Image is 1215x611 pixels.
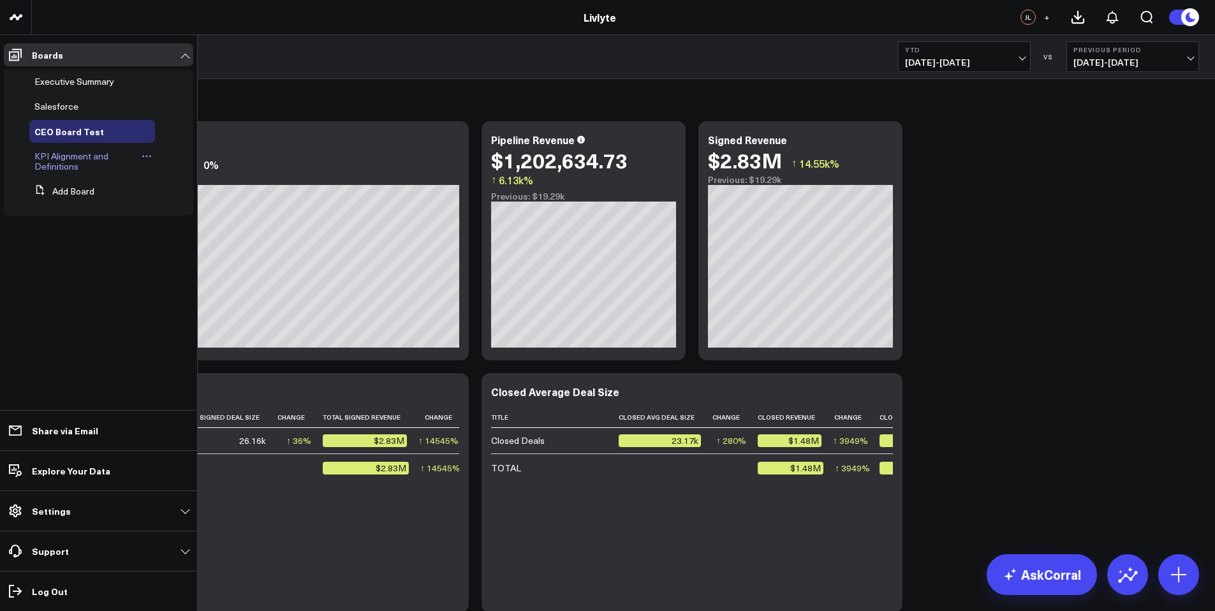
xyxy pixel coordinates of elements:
[758,462,823,475] div: $1.48M
[619,434,701,447] div: 23.17k
[34,126,104,136] a: CEO Board Test
[712,407,758,428] th: Change
[32,50,63,60] p: Boards
[32,546,69,556] p: Support
[418,407,470,428] th: Change
[418,434,459,447] div: ↑ 14545%
[29,180,94,203] button: Add Board
[277,407,323,428] th: Change
[491,385,619,399] div: Closed Average Deal Size
[491,172,496,188] span: ↑
[32,466,110,476] p: Explore Your Data
[708,149,782,172] div: $2.83M
[584,10,616,24] a: Livlyte
[905,46,1024,54] b: YTD
[491,149,628,172] div: $1,202,634.73
[34,101,78,112] a: Salesforce
[1037,53,1060,61] div: VS
[987,554,1097,595] a: AskCorral
[491,191,676,202] div: Previous: $19.29k
[833,407,880,428] th: Change
[323,462,409,475] div: $2.83M
[34,150,108,172] span: KPI Alignment and Definitions
[499,173,533,187] span: 6.13k%
[491,407,619,428] th: Title
[1073,57,1192,68] span: [DATE] - [DATE]
[57,175,459,185] div: Previous: $1.52M
[491,462,521,475] div: TOTAL
[1066,41,1199,72] button: Previous Period[DATE]-[DATE]
[833,434,868,447] div: ↑ 3949%
[323,407,418,428] th: Total Signed Revenue
[34,77,114,87] a: Executive Summary
[619,407,712,428] th: Closed Avg Deal Size
[898,41,1031,72] button: YTD[DATE]-[DATE]
[32,506,71,516] p: Settings
[34,125,104,138] span: CEO Board Test
[491,434,545,447] div: Closed Deals
[905,57,1024,68] span: [DATE] - [DATE]
[1044,13,1050,22] span: +
[239,434,266,447] div: 26.16k
[1073,46,1192,54] b: Previous Period
[1020,10,1036,25] div: JL
[835,462,870,475] div: ↑ 3949%
[203,158,219,172] div: 0%
[185,407,277,428] th: Avg Signed Deal Size
[708,175,893,185] div: Previous: $19.29k
[34,75,114,87] span: Executive Summary
[880,462,938,475] div: 64
[758,407,833,428] th: Closed Revenue
[758,434,821,447] div: $1.48M
[1039,10,1054,25] button: +
[799,156,839,170] span: 14.55k%
[323,434,407,447] div: $2.83M
[32,586,68,596] p: Log Out
[880,407,947,428] th: Closed Deals
[34,151,138,172] a: KPI Alignment and Definitions
[708,133,787,147] div: Signed Revenue
[32,425,98,436] p: Share via Email
[286,434,311,447] div: ↑ 36%
[420,462,460,475] div: ↑ 14545%
[491,133,575,147] div: Pipeline Revenue
[792,155,797,172] span: ↑
[880,434,936,447] div: 64
[34,100,78,112] span: Salesforce
[4,580,193,603] a: Log Out
[716,434,746,447] div: ↑ 280%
